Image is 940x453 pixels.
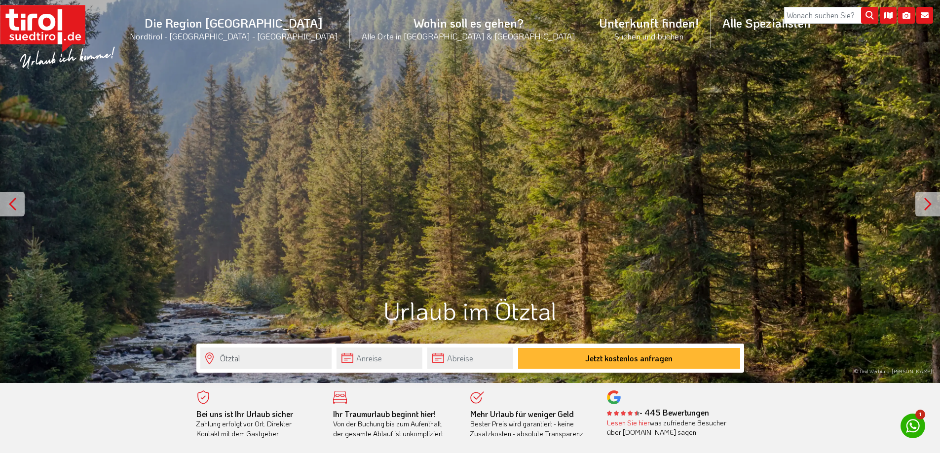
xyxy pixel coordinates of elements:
[333,409,455,439] div: Von der Buchung bis zum Aufenthalt, der gesamte Ablauf ist unkompliziert
[916,7,933,24] i: Kontakt
[333,409,436,419] b: Ihr Traumurlaub beginnt hier!
[711,4,823,41] a: Alle Spezialisten
[607,418,729,437] div: was zufriedene Besucher über [DOMAIN_NAME] sagen
[350,4,587,52] a: Wohin soll es gehen?Alle Orte in [GEOGRAPHIC_DATA] & [GEOGRAPHIC_DATA]
[607,418,650,427] a: Lesen Sie hier
[196,297,744,324] h1: Urlaub im Ötztal
[915,410,925,419] span: 1
[599,31,699,41] small: Suchen und buchen
[587,4,711,52] a: Unterkunft finden!Suchen und buchen
[607,407,709,418] b: - 445 Bewertungen
[427,348,513,369] input: Abreise
[196,409,319,439] div: Zahlung erfolgt vor Ort. Direkter Kontakt mit dem Gastgeber
[470,409,574,419] b: Mehr Urlaub für weniger Geld
[901,414,925,438] a: 1
[518,348,740,369] button: Jetzt kostenlos anfragen
[362,31,575,41] small: Alle Orte in [GEOGRAPHIC_DATA] & [GEOGRAPHIC_DATA]
[898,7,915,24] i: Fotogalerie
[118,4,350,52] a: Die Region [GEOGRAPHIC_DATA]Nordtirol - [GEOGRAPHIC_DATA] - [GEOGRAPHIC_DATA]
[470,409,593,439] div: Bester Preis wird garantiert - keine Zusatzkosten - absolute Transparenz
[196,409,293,419] b: Bei uns ist Ihr Urlaub sicher
[784,7,878,24] input: Wonach suchen Sie?
[337,348,422,369] input: Anreise
[200,348,332,369] input: Wo soll's hingehen?
[130,31,338,41] small: Nordtirol - [GEOGRAPHIC_DATA] - [GEOGRAPHIC_DATA]
[880,7,897,24] i: Karte öffnen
